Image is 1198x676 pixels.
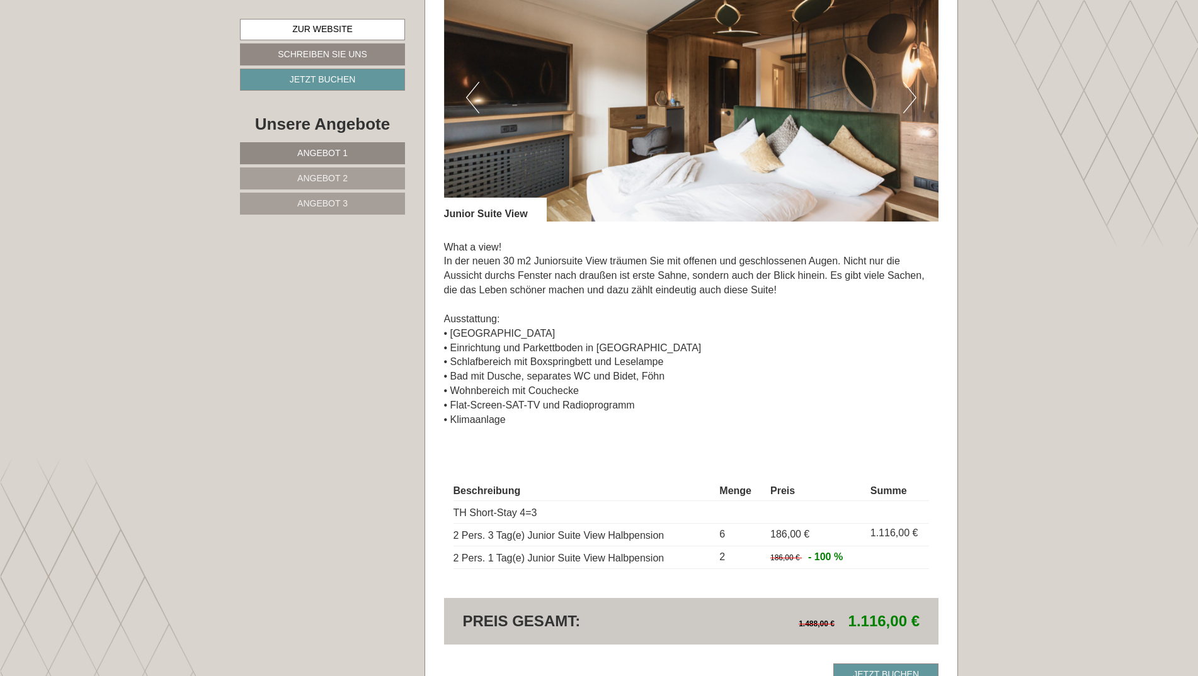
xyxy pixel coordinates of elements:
[454,546,715,569] td: 2 Pers. 1 Tag(e) Junior Suite View Halbpension
[765,482,865,501] th: Preis
[297,198,348,208] span: Angebot 3
[444,240,939,427] p: What a view! In der neuen 30 m2 Juniorsuite View träumen Sie mit offenen und geschlossenen Augen....
[714,546,765,569] td: 2
[770,529,809,539] span: 186,00 €
[240,113,405,136] div: Unsere Angebote
[240,19,405,40] a: Zur Website
[444,198,547,222] div: Junior Suite View
[848,612,920,629] span: 1.116,00 €
[466,82,479,113] button: Previous
[865,524,929,546] td: 1.116,00 €
[770,553,800,562] span: 186,00 €
[714,524,765,546] td: 6
[240,69,405,91] a: Jetzt buchen
[799,619,835,628] span: 1.488,00 €
[297,148,348,158] span: Angebot 1
[714,482,765,501] th: Menge
[808,551,843,562] span: - 100 %
[865,482,929,501] th: Summe
[240,43,405,65] a: Schreiben Sie uns
[454,524,715,546] td: 2 Pers. 3 Tag(e) Junior Suite View Halbpension
[454,501,715,524] td: TH Short-Stay 4=3
[297,173,348,183] span: Angebot 2
[903,82,916,113] button: Next
[454,611,692,632] div: Preis gesamt:
[454,482,715,501] th: Beschreibung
